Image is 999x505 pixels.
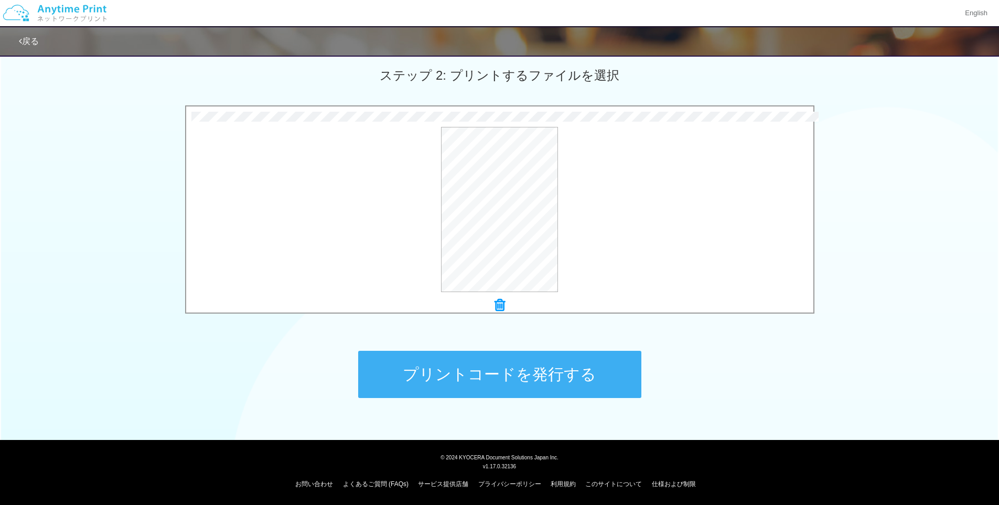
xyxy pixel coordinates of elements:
[19,37,39,46] a: 戻る
[478,480,541,488] a: プライバシーポリシー
[652,480,696,488] a: 仕様および制限
[358,351,641,398] button: プリントコードを発行する
[551,480,576,488] a: 利用規約
[585,480,642,488] a: このサイトについて
[418,480,468,488] a: サービス提供店舗
[441,454,558,460] span: © 2024 KYOCERA Document Solutions Japan Inc.
[380,68,619,82] span: ステップ 2: プリントするファイルを選択
[295,480,333,488] a: お問い合わせ
[483,463,516,469] span: v1.17.0.32136
[343,480,409,488] a: よくあるご質問 (FAQs)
